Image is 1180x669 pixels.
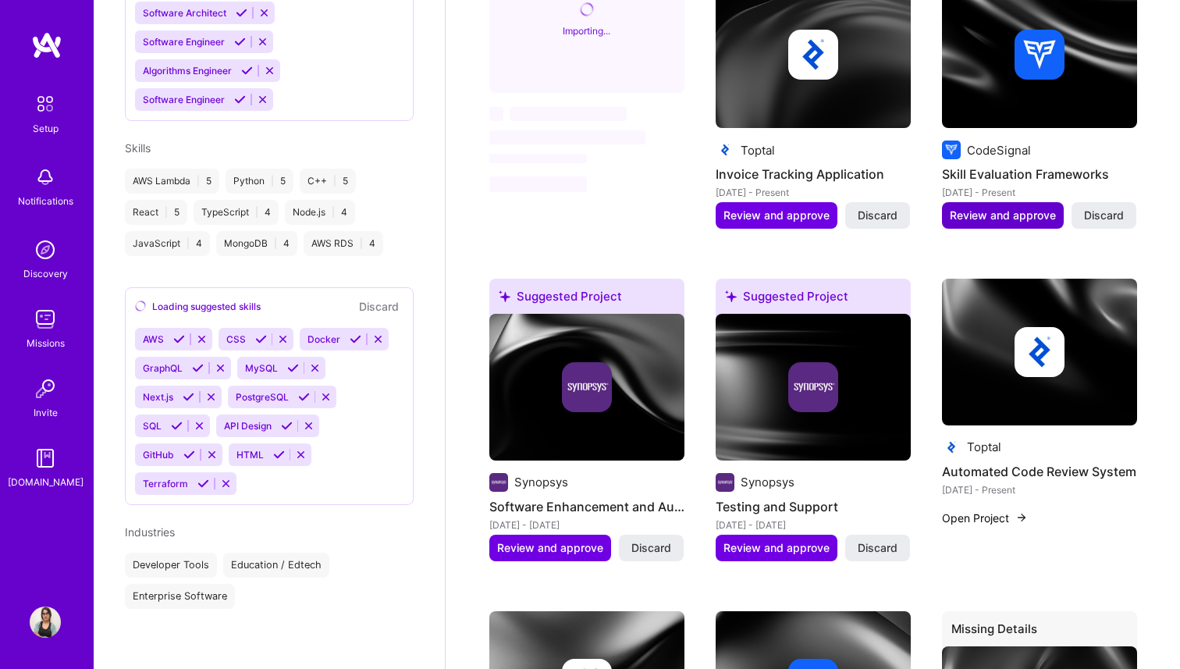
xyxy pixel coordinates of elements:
i: Reject [215,362,226,374]
i: Reject [257,94,268,105]
div: Enterprise Software [125,584,235,609]
span: API Design [224,420,272,432]
a: User Avatar [26,607,65,638]
div: Suggested Project [489,279,684,320]
div: [DATE] - [DATE] [489,517,684,533]
img: User Avatar [30,607,61,638]
span: Industries [125,525,175,539]
i: Accept [241,65,253,77]
button: Review and approve [716,202,837,229]
img: guide book [30,443,61,474]
span: | [197,175,200,187]
img: setup [29,87,62,120]
div: Synopsys [741,474,794,490]
div: C++ 5 [300,169,356,194]
i: icon CircleLoadingViolet [580,2,594,16]
i: Accept [234,36,246,48]
img: cover [489,314,684,461]
span: | [271,175,274,187]
span: Discard [858,540,897,556]
img: teamwork [30,304,61,335]
i: Reject [220,478,232,489]
img: discovery [30,234,61,265]
div: Toptal [741,142,775,158]
span: ‌ [510,107,627,121]
span: Software Engineer [143,36,225,48]
button: Discard [845,535,910,561]
span: AWS [143,333,164,345]
span: Discard [631,540,671,556]
div: Importing... [563,23,610,39]
i: Reject [196,333,208,345]
div: AWS Lambda 5 [125,169,219,194]
div: MongoDB 4 [216,231,297,256]
img: Company logo [788,362,838,412]
span: CSS [226,333,246,345]
button: Discard [619,535,684,561]
i: Reject [372,333,384,345]
div: Node.js 4 [285,200,355,225]
img: arrow-right [1015,511,1028,524]
img: logo [31,31,62,59]
span: | [255,206,258,219]
i: icon SuggestedTeams [499,290,510,302]
i: Accept [287,362,299,374]
span: | [165,206,168,219]
i: Accept [350,333,361,345]
img: Company logo [562,362,612,412]
i: Reject [206,449,218,461]
div: Loading suggested skills [135,298,261,315]
span: HTML [236,449,264,461]
span: Review and approve [723,208,830,223]
button: Review and approve [716,535,837,561]
div: Invite [34,404,58,421]
span: MySQL [245,362,278,374]
div: Setup [33,120,59,137]
div: Toptal [967,439,1001,455]
span: | [274,237,277,250]
i: Reject [258,7,270,19]
span: Review and approve [723,540,830,556]
i: Accept [171,420,183,432]
i: icon SuggestedTeams [725,290,737,302]
span: PostgreSQL [236,391,289,403]
div: React 5 [125,200,187,225]
div: Synopsys [514,474,568,490]
button: Review and approve [942,202,1064,229]
span: Review and approve [497,540,603,556]
h4: Software Enhancement and Automation [489,496,684,517]
span: | [333,175,336,187]
span: | [187,237,190,250]
span: Docker [307,333,340,345]
i: Reject [295,449,307,461]
i: Accept [298,391,310,403]
i: Accept [183,391,194,403]
i: Accept [236,7,247,19]
div: JavaScript 4 [125,231,210,256]
i: Accept [273,449,285,461]
img: Company logo [942,141,961,159]
i: Reject [257,36,268,48]
img: Company logo [1015,30,1064,80]
img: bell [30,162,61,193]
i: Accept [197,478,209,489]
img: Company logo [489,473,508,492]
h4: Invoice Tracking Application [716,164,911,184]
span: SQL [143,420,162,432]
span: Software Engineer [143,94,225,105]
img: cover [716,314,911,461]
span: GitHub [143,449,174,461]
div: [DATE] - [DATE] [716,517,911,533]
span: GraphQL [143,362,183,374]
span: Skills [125,141,151,155]
span: ‌ [489,176,587,192]
div: CodeSignal [967,142,1031,158]
i: icon CircleLoadingViolet [135,301,146,311]
span: Discard [858,208,897,223]
img: Company logo [716,473,734,492]
span: ‌ [489,107,503,121]
div: Missing Details [942,611,1137,653]
button: Discard [1072,202,1136,229]
span: ‌ [489,130,645,144]
h4: Skill Evaluation Frameworks [942,164,1137,184]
